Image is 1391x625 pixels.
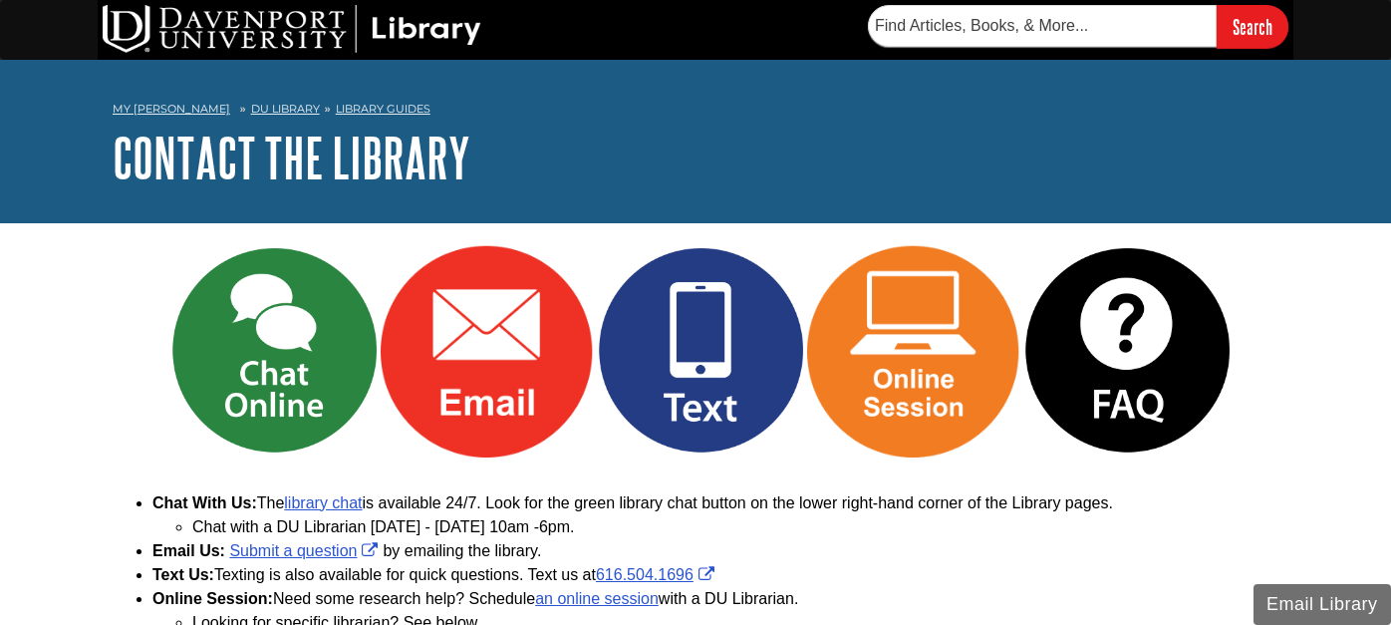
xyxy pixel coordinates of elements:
[167,244,381,458] img: Chat
[1065,341,1234,358] a: Link opens in new window
[1217,5,1288,48] input: Search
[251,102,320,116] a: DU Library
[425,341,594,358] a: Link opens in new window
[229,542,383,559] a: Link opens in new window
[103,5,481,53] img: DU Library
[152,491,1278,539] li: The is available 24/7. Look for the green library chat button on the lower right-hand corner of t...
[113,101,230,118] a: My [PERSON_NAME]
[284,494,362,511] a: library chat
[152,590,273,607] strong: Online Session:
[152,542,225,559] b: Email Us:
[113,127,470,188] a: Contact the Library
[381,244,594,458] img: Email
[152,563,1278,587] li: Texting is also available for quick questions. Text us at
[152,494,257,511] b: Chat With Us:
[336,102,430,116] a: Library Guides
[113,96,1278,128] nav: breadcrumb
[807,244,1020,458] img: Online Session
[1020,244,1234,458] img: FAQ
[868,5,1288,48] form: Searches DU Library's articles, books, and more
[192,515,1278,539] li: Chat with a DU Librarian [DATE] - [DATE] 10am -6pm.
[152,539,1278,563] li: by emailing the library.
[152,566,214,583] strong: Text Us:
[1253,584,1391,625] button: Email Library
[594,244,807,458] img: Text
[596,566,719,583] a: Link opens in new window
[852,341,1020,358] a: Link opens in new window
[868,5,1217,47] input: Find Articles, Books, & More...
[535,590,659,607] a: an online session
